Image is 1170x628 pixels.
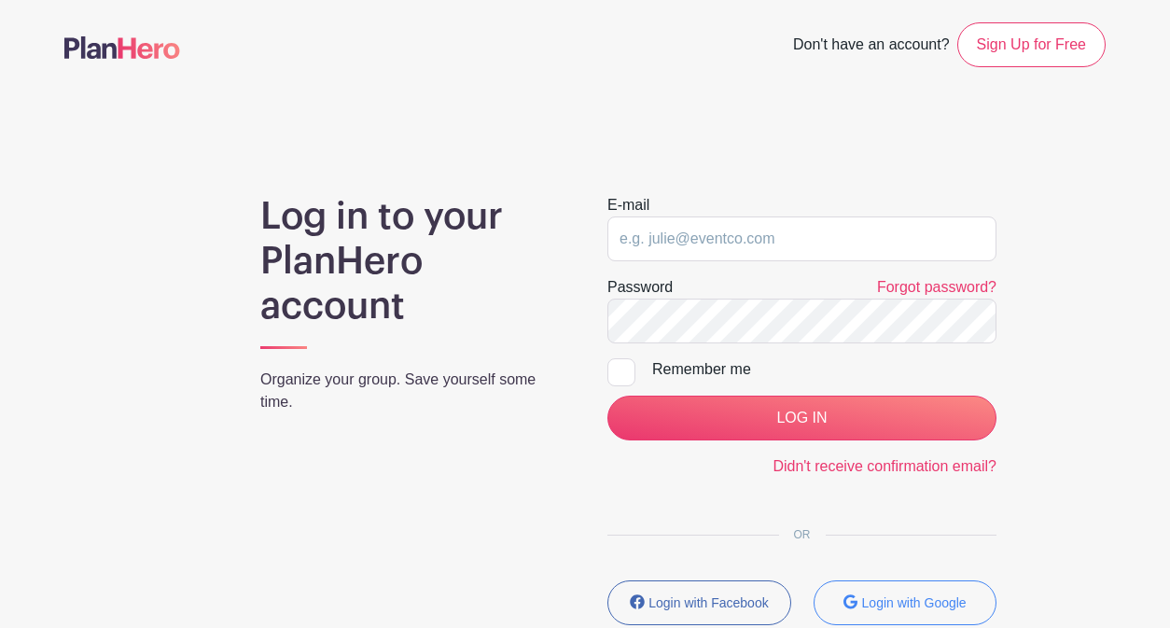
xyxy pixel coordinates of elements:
[862,595,967,610] small: Login with Google
[957,22,1106,67] a: Sign Up for Free
[779,528,826,541] span: OR
[607,396,996,440] input: LOG IN
[648,595,768,610] small: Login with Facebook
[607,276,673,299] label: Password
[793,26,950,67] span: Don't have an account?
[607,216,996,261] input: e.g. julie@eventco.com
[64,36,180,59] img: logo-507f7623f17ff9eddc593b1ce0a138ce2505c220e1c5a4e2b4648c50719b7d32.svg
[607,580,791,625] button: Login with Facebook
[652,358,996,381] div: Remember me
[877,279,996,295] a: Forgot password?
[814,580,997,625] button: Login with Google
[260,369,563,413] p: Organize your group. Save yourself some time.
[260,194,563,328] h1: Log in to your PlanHero account
[773,458,996,474] a: Didn't receive confirmation email?
[607,194,649,216] label: E-mail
